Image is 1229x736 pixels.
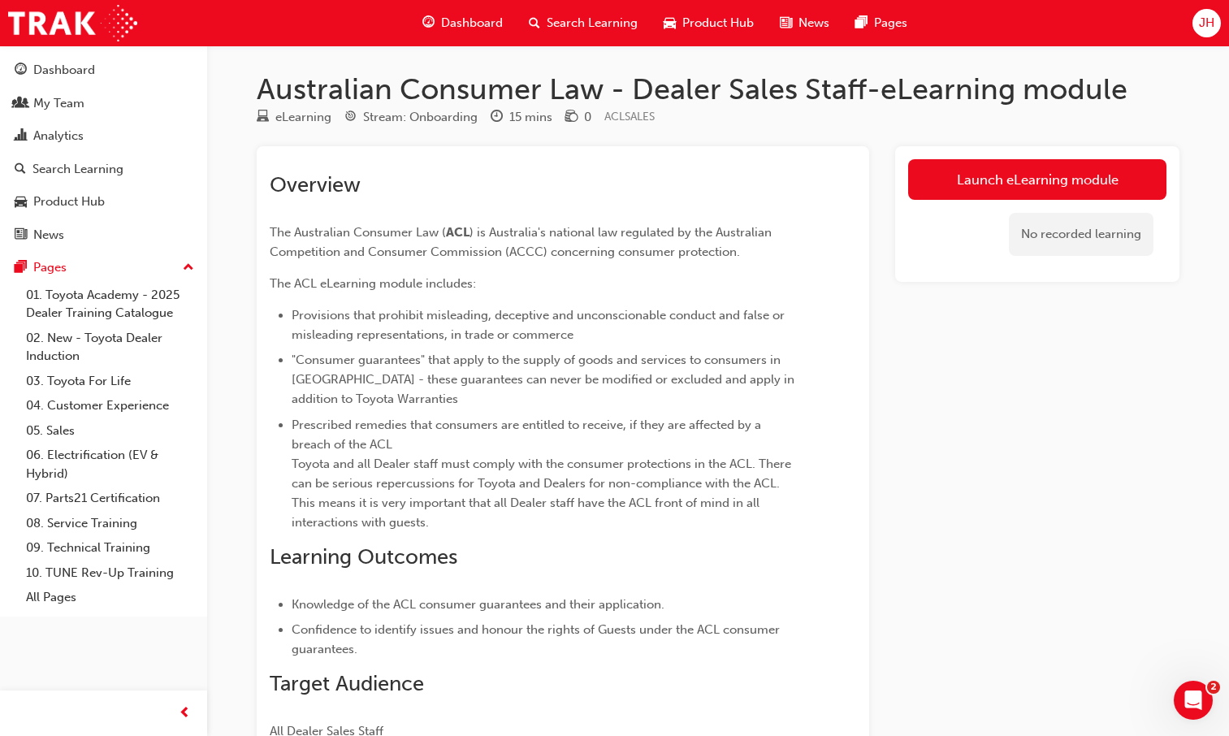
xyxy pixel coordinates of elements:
[1199,14,1214,32] span: JH
[33,193,105,211] div: Product Hub
[19,418,201,444] a: 05. Sales
[491,110,503,125] span: clock-icon
[292,597,664,612] span: Knowledge of the ACL consumer guarantees and their application.
[19,326,201,369] a: 02. New - Toyota Dealer Induction
[422,13,435,33] span: guage-icon
[19,283,201,326] a: 01. Toyota Academy - 2025 Dealer Training Catalogue
[651,6,767,40] a: car-iconProduct Hub
[19,369,201,394] a: 03. Toyota For Life
[529,13,540,33] span: search-icon
[33,61,95,80] div: Dashboard
[15,63,27,78] span: guage-icon
[6,121,201,151] a: Analytics
[257,71,1179,107] h1: Australian Consumer Law - Dealer Sales Staff-eLearning module
[33,226,64,245] div: News
[270,276,476,291] span: The ACL eLearning module includes:
[19,393,201,418] a: 04. Customer Experience
[292,418,794,530] span: Prescribed remedies that consumers are entitled to receive, if they are affected by a breach of t...
[270,544,457,569] span: Learning Outcomes
[292,353,798,406] span: "Consumer guarantees" that apply to the supply of goods and services to consumers in [GEOGRAPHIC_...
[270,671,424,696] span: Target Audience
[780,13,792,33] span: news-icon
[6,154,201,184] a: Search Learning
[604,110,655,123] span: Learning resource code
[6,220,201,250] a: News
[664,13,676,33] span: car-icon
[855,13,868,33] span: pages-icon
[15,195,27,210] span: car-icon
[19,535,201,561] a: 09. Technical Training
[6,55,201,85] a: Dashboard
[491,107,552,128] div: Duration
[565,107,591,128] div: Price
[292,622,783,656] span: Confidence to identify issues and honour the rights of Guests under the ACL consumer guarantees.
[33,258,67,277] div: Pages
[565,110,578,125] span: money-icon
[1009,213,1153,256] div: No recorded learning
[15,228,27,243] span: news-icon
[257,107,331,128] div: Type
[446,225,470,240] span: ACL
[1192,9,1221,37] button: JH
[19,561,201,586] a: 10. TUNE Rev-Up Training
[15,97,27,111] span: people-icon
[767,6,842,40] a: news-iconNews
[344,110,357,125] span: target-icon
[516,6,651,40] a: search-iconSearch Learning
[682,14,754,32] span: Product Hub
[6,89,201,119] a: My Team
[270,225,446,240] span: The Australian Consumer Law (
[547,14,638,32] span: Search Learning
[270,172,361,197] span: Overview
[363,108,478,127] div: Stream: Onboarding
[15,129,27,144] span: chart-icon
[275,108,331,127] div: eLearning
[1207,681,1220,694] span: 2
[15,261,27,275] span: pages-icon
[179,704,191,724] span: prev-icon
[270,225,775,259] span: ) is Australia's national law regulated by the Australian Competition and Consumer Commission (AC...
[6,187,201,217] a: Product Hub
[842,6,920,40] a: pages-iconPages
[441,14,503,32] span: Dashboard
[584,108,591,127] div: 0
[6,253,201,283] button: Pages
[1174,681,1213,720] iframe: Intercom live chat
[908,159,1166,200] a: Launch eLearning module
[19,486,201,511] a: 07. Parts21 Certification
[32,160,123,179] div: Search Learning
[19,443,201,486] a: 06. Electrification (EV & Hybrid)
[8,5,137,41] img: Trak
[874,14,907,32] span: Pages
[6,52,201,253] button: DashboardMy TeamAnalyticsSearch LearningProduct HubNews
[409,6,516,40] a: guage-iconDashboard
[509,108,552,127] div: 15 mins
[798,14,829,32] span: News
[292,308,788,342] span: Provisions that prohibit misleading, deceptive and unconscionable conduct and false or misleading...
[257,110,269,125] span: learningResourceType_ELEARNING-icon
[33,127,84,145] div: Analytics
[19,511,201,536] a: 08. Service Training
[19,585,201,610] a: All Pages
[15,162,26,177] span: search-icon
[33,94,84,113] div: My Team
[344,107,478,128] div: Stream
[183,258,194,279] span: up-icon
